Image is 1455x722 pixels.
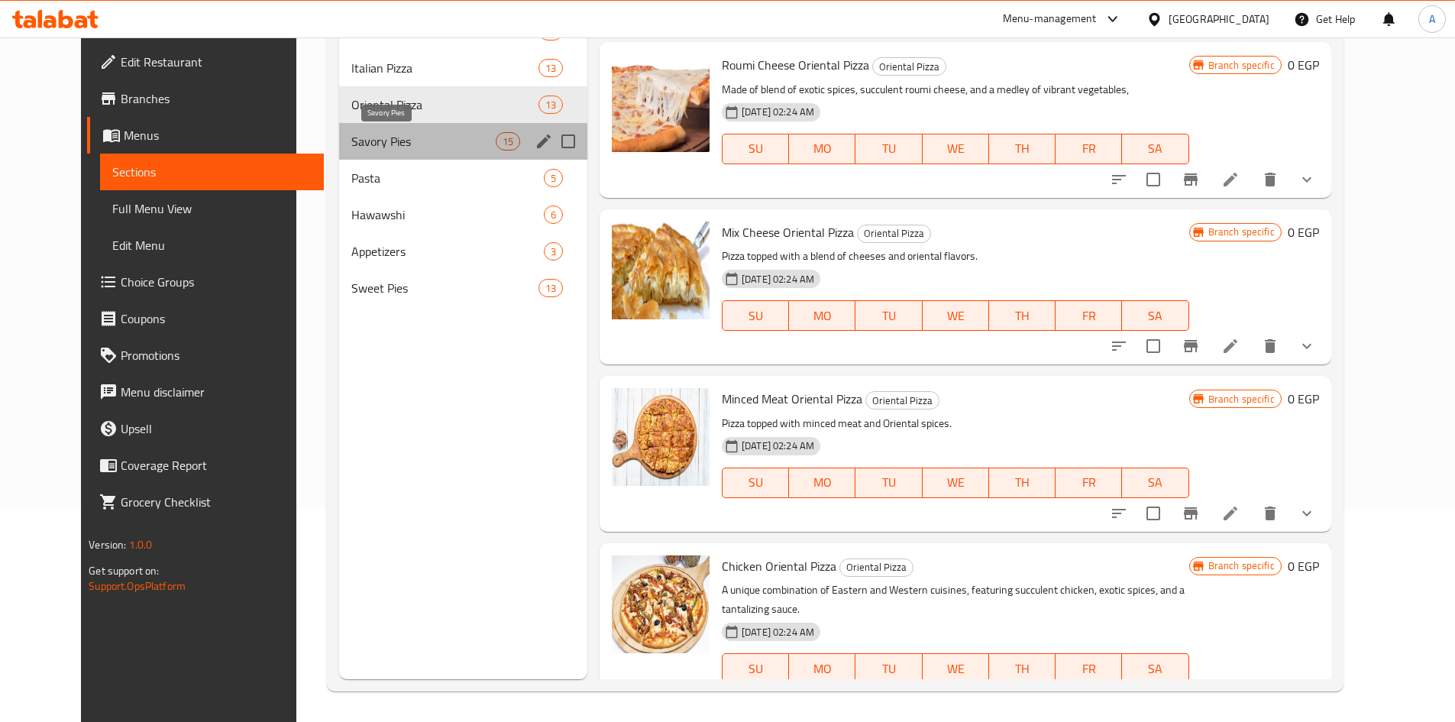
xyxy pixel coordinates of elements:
[736,105,820,119] span: [DATE] 02:24 AM
[862,471,916,494] span: TU
[1128,138,1182,160] span: SA
[1137,164,1169,196] span: Select to update
[87,300,324,337] a: Coupons
[989,134,1056,164] button: TH
[1298,170,1316,189] svg: Show Choices
[1062,658,1116,680] span: FR
[736,272,820,287] span: [DATE] 02:24 AM
[1128,658,1182,680] span: SA
[121,419,312,438] span: Upsell
[1056,653,1122,684] button: FR
[862,658,916,680] span: TU
[544,206,563,224] div: items
[87,484,324,520] a: Grocery Checklist
[722,653,789,684] button: SU
[923,134,989,164] button: WE
[1288,495,1325,532] button: show more
[100,154,324,190] a: Sections
[729,138,783,160] span: SU
[989,653,1056,684] button: TH
[121,89,312,108] span: Branches
[1122,468,1188,498] button: SA
[612,555,710,653] img: Chicken Oriental Pizza
[538,59,563,77] div: items
[795,471,849,494] span: MO
[121,309,312,328] span: Coupons
[866,392,939,410] span: Oriental Pizza
[1172,161,1209,198] button: Branch-specific-item
[339,270,587,306] div: Sweet Pies13
[1062,305,1116,327] span: FR
[87,44,324,80] a: Edit Restaurant
[87,264,324,300] a: Choice Groups
[1202,558,1281,573] span: Branch specific
[722,247,1189,266] p: Pizza topped with a blend of cheeses and oriental flavors.
[1298,504,1316,523] svg: Show Choices
[1056,300,1122,331] button: FR
[722,468,789,498] button: SU
[1169,11,1269,28] div: [GEOGRAPHIC_DATA]
[544,242,563,261] div: items
[855,653,922,684] button: TU
[112,236,312,254] span: Edit Menu
[995,138,1049,160] span: TH
[1202,392,1281,406] span: Branch specific
[729,658,783,680] span: SU
[862,138,916,160] span: TU
[351,279,538,297] span: Sweet Pies
[722,555,836,578] span: Chicken Oriental Pizza
[722,300,789,331] button: SU
[873,58,946,76] span: Oriental Pizza
[736,439,820,453] span: [DATE] 02:24 AM
[1101,495,1137,532] button: sort-choices
[855,134,922,164] button: TU
[995,471,1049,494] span: TH
[795,658,849,680] span: MO
[1288,555,1319,577] h6: 0 EGP
[1221,170,1240,189] a: Edit menu item
[545,244,562,259] span: 3
[722,134,789,164] button: SU
[87,117,324,154] a: Menus
[121,493,312,511] span: Grocery Checklist
[100,190,324,227] a: Full Menu View
[872,57,946,76] div: Oriental Pizza
[351,242,543,261] span: Appetizers
[100,227,324,264] a: Edit Menu
[923,300,989,331] button: WE
[339,160,587,196] div: Pasta5
[789,134,855,164] button: MO
[1062,138,1116,160] span: FR
[1172,328,1209,364] button: Branch-specific-item
[544,169,563,187] div: items
[1128,471,1182,494] span: SA
[929,138,983,160] span: WE
[539,98,562,112] span: 13
[1252,495,1288,532] button: delete
[923,653,989,684] button: WE
[351,206,543,224] span: Hawawshi
[722,80,1189,99] p: Made of blend of exotic spices, succulent roumi cheese, and a medley of vibrant vegetables,
[1101,328,1137,364] button: sort-choices
[1288,388,1319,410] h6: 0 EGP
[1429,11,1435,28] span: A
[789,653,855,684] button: MO
[532,130,555,153] button: edit
[1172,495,1209,532] button: Branch-specific-item
[1101,161,1137,198] button: sort-choices
[612,54,710,152] img: Roumi Cheese Oriental Pizza
[121,273,312,291] span: Choice Groups
[858,225,930,242] span: Oriental Pizza
[855,468,922,498] button: TU
[87,337,324,374] a: Promotions
[722,414,1189,433] p: Pizza topped with minced meat and Oriental spices.
[1056,134,1122,164] button: FR
[112,199,312,218] span: Full Menu View
[124,126,312,144] span: Menus
[121,53,312,71] span: Edit Restaurant
[789,300,855,331] button: MO
[929,471,983,494] span: WE
[857,225,931,243] div: Oriental Pizza
[729,471,783,494] span: SU
[87,410,324,447] a: Upsell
